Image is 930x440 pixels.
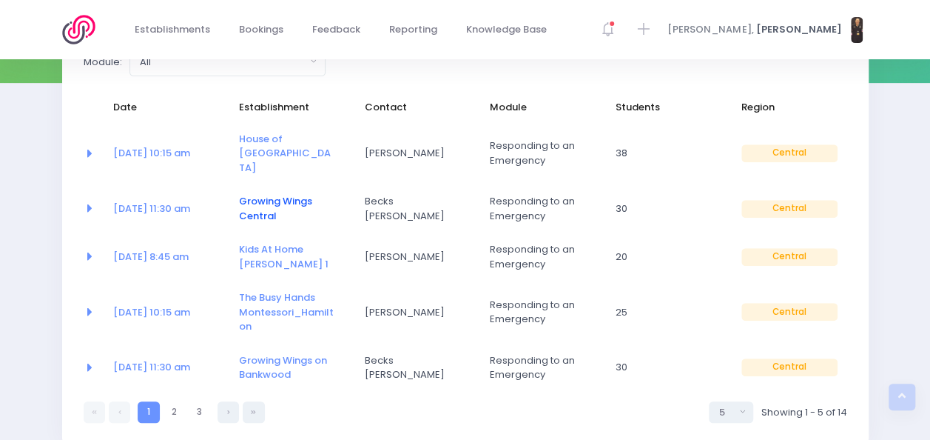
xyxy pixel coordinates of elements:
span: 30 [616,201,712,216]
a: [DATE] 11:30 am [113,360,190,374]
td: 30 [606,344,732,392]
a: The Busy Hands Montessori_Hamilton [239,290,334,333]
span: Establishment [239,100,335,115]
span: Bookings [239,22,283,37]
img: N [851,17,863,43]
td: <a href="https://app.stjis.org.nz/establishments/207904" class="font-weight-bold">Kids At Home Ha... [229,233,355,281]
span: Knowledge Base [466,22,547,37]
td: 20 [606,233,732,281]
a: Knowledge Base [454,16,559,44]
span: Feedback [312,22,360,37]
a: Bookings [227,16,296,44]
span: Central [741,144,838,162]
a: Next [218,401,239,423]
span: Central [741,303,838,321]
span: Responding to an Emergency [490,353,586,382]
span: Becks [PERSON_NAME] [364,353,460,382]
td: Linda Mataiti [354,233,480,281]
a: Establishments [123,16,223,44]
span: [PERSON_NAME] [755,22,841,37]
td: Nicola Duthie [354,122,480,185]
span: 25 [616,305,712,320]
span: [PERSON_NAME] [364,250,460,264]
div: 5 [718,405,735,420]
a: Kids At Home [PERSON_NAME] 1 [239,242,328,271]
a: 3 [189,401,210,423]
a: [DATE] 10:15 am [113,305,190,319]
span: Becks [PERSON_NAME] [364,194,460,223]
td: 30 [606,184,732,233]
td: <a href="https://app.stjis.org.nz/establishments/208658" class="font-weight-bold">Growing Wings o... [229,344,355,392]
td: Mizra Abdeen [354,281,480,344]
a: [DATE] 10:15 am [113,146,190,160]
a: 1 [138,401,159,423]
span: Contact [364,100,460,115]
td: Responding to an Emergency [480,344,606,392]
span: Region [741,100,838,115]
span: [PERSON_NAME], [667,22,753,37]
td: <a href="https://app.stjis.org.nz/bookings/523845" class="font-weight-bold">24 Sep at 11:30 am</a> [104,184,229,233]
td: Responding to an Emergency [480,281,606,344]
span: 30 [616,360,712,375]
a: First [84,401,105,423]
button: All [129,48,326,76]
td: Responding to an Emergency [480,233,606,281]
td: Becks Crabb [354,184,480,233]
td: <a href="https://app.stjis.org.nz/establishments/201016" class="font-weight-bold">The Busy Hands ... [229,281,355,344]
td: <a href="https://app.stjis.org.nz/bookings/523843" class="font-weight-bold">25 Sep at 11:30 am</a> [104,344,229,392]
td: Becks Crabb [354,344,480,392]
span: Central [741,200,838,218]
span: Date [113,100,209,115]
td: Central [732,233,847,281]
span: 20 [616,250,712,264]
span: Responding to an Emergency [490,139,586,167]
td: <a href="https://app.stjis.org.nz/establishments/209101" class="font-weight-bold">Growing Wings C... [229,184,355,233]
td: Central [732,184,847,233]
img: Logo [62,15,104,44]
a: Reporting [377,16,450,44]
button: Select page size [709,401,753,423]
div: All [140,55,306,70]
td: 25 [606,281,732,344]
a: Last [243,401,264,423]
span: Establishments [135,22,210,37]
a: 2 [164,401,185,423]
a: Feedback [300,16,373,44]
span: Module [490,100,586,115]
td: Central [732,344,847,392]
td: Central [732,281,847,344]
label: Module: [84,55,122,70]
span: Students [616,100,712,115]
span: Central [741,359,838,376]
span: Reporting [389,22,437,37]
a: [DATE] 11:30 am [113,201,190,216]
span: 38 [616,146,712,161]
td: Central [732,122,847,185]
a: Growing Wings Central [239,194,312,223]
span: [PERSON_NAME] [364,146,460,161]
td: <a href="https://app.stjis.org.nz/bookings/523831" class="font-weight-bold">25 Sep at 8:45 am</a> [104,233,229,281]
span: Showing 1 - 5 of 14 [761,405,846,420]
span: Responding to an Emergency [490,242,586,271]
td: 38 [606,122,732,185]
a: [DATE] 8:45 am [113,250,189,264]
td: Responding to an Emergency [480,122,606,185]
span: Responding to an Emergency [490,298,586,327]
a: Growing Wings on Bankwood [239,353,327,382]
span: [PERSON_NAME] [364,305,460,320]
span: Responding to an Emergency [490,194,586,223]
a: House of [GEOGRAPHIC_DATA] [239,132,331,175]
td: Responding to an Emergency [480,184,606,233]
a: Previous [109,401,130,423]
td: <a href="https://app.stjis.org.nz/bookings/523828" class="font-weight-bold">25 Sep at 10:15 am</a> [104,281,229,344]
span: Central [741,248,838,266]
td: <a href="https://app.stjis.org.nz/bookings/523840" class="font-weight-bold">24 Sep at 10:15 am</a> [104,122,229,185]
td: <a href="https://app.stjis.org.nz/establishments/209100" class="font-weight-bold">House of Wonder... [229,122,355,185]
